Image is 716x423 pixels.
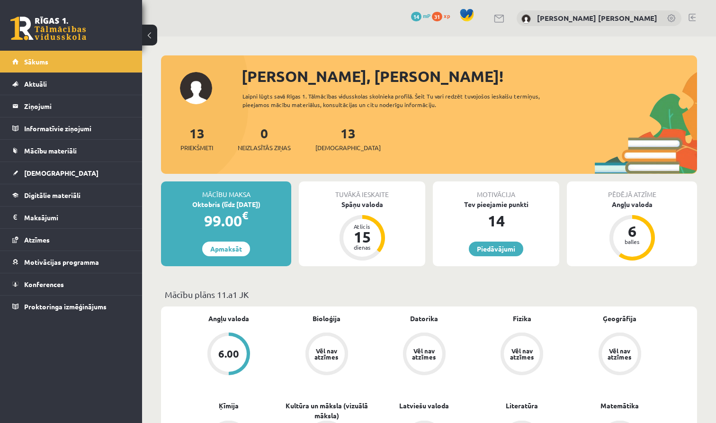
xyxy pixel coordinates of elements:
[600,401,639,411] a: Matemātika
[242,208,248,222] span: €
[12,162,130,184] a: [DEMOGRAPHIC_DATA]
[202,242,250,256] a: Apmaksāt
[12,273,130,295] a: Konferences
[218,349,239,359] div: 6.00
[242,65,697,88] div: [PERSON_NAME], [PERSON_NAME]!
[432,12,455,19] a: 31 xp
[24,191,81,199] span: Digitālie materiāli
[513,314,531,324] a: Fizika
[12,140,130,162] a: Mācību materiāli
[238,143,291,153] span: Neizlasītās ziņas
[24,117,130,139] legend: Informatīvie ziņojumi
[180,143,213,153] span: Priekšmeti
[219,401,239,411] a: Ķīmija
[12,296,130,317] a: Proktoringa izmēģinājums
[161,199,291,209] div: Oktobris (līdz [DATE])
[399,401,449,411] a: Latviešu valoda
[567,181,697,199] div: Pēdējā atzīme
[299,181,425,199] div: Tuvākā ieskaite
[571,333,669,377] a: Vēl nav atzīmes
[433,199,559,209] div: Tev pieejamie punkti
[376,333,473,377] a: Vēl nav atzīmes
[242,92,564,109] div: Laipni lūgts savā Rīgas 1. Tālmācības vidusskolas skolnieka profilā. Šeit Tu vari redzēt tuvojošo...
[208,314,249,324] a: Angļu valoda
[24,207,130,228] legend: Maksājumi
[24,302,107,311] span: Proktoringa izmēģinājums
[444,12,450,19] span: xp
[410,314,438,324] a: Datorika
[24,80,47,88] span: Aktuāli
[506,401,538,411] a: Literatūra
[24,57,48,66] span: Sākums
[24,235,50,244] span: Atzīmes
[567,199,697,262] a: Angļu valoda 6 balles
[411,12,421,21] span: 14
[411,12,430,19] a: 14 mP
[313,348,340,360] div: Vēl nav atzīmes
[24,146,77,155] span: Mācību materiāli
[277,333,375,377] a: Vēl nav atzīmes
[299,199,425,262] a: Spāņu valoda Atlicis 15 dienas
[348,224,376,229] div: Atlicis
[315,125,381,153] a: 13[DEMOGRAPHIC_DATA]
[607,348,633,360] div: Vēl nav atzīmes
[432,12,442,21] span: 31
[603,314,636,324] a: Ģeogrāfija
[165,288,693,301] p: Mācību plāns 11.a1 JK
[521,14,531,24] img: Paula Nikola Cišeiko
[618,224,646,239] div: 6
[313,314,340,324] a: Bioloģija
[12,51,130,72] a: Sākums
[24,95,130,117] legend: Ziņojumi
[567,199,697,209] div: Angļu valoda
[12,73,130,95] a: Aktuāli
[180,125,213,153] a: 13Priekšmeti
[12,95,130,117] a: Ziņojumi
[24,169,98,177] span: [DEMOGRAPHIC_DATA]
[509,348,535,360] div: Vēl nav atzīmes
[411,348,438,360] div: Vēl nav atzīmes
[277,401,375,421] a: Kultūra un māksla (vizuālā māksla)
[469,242,523,256] a: Piedāvājumi
[12,184,130,206] a: Digitālie materiāli
[24,280,64,288] span: Konferences
[10,17,86,40] a: Rīgas 1. Tālmācības vidusskola
[238,125,291,153] a: 0Neizlasītās ziņas
[12,251,130,273] a: Motivācijas programma
[348,229,376,244] div: 15
[299,199,425,209] div: Spāņu valoda
[12,207,130,228] a: Maksājumi
[423,12,430,19] span: mP
[24,258,99,266] span: Motivācijas programma
[433,181,559,199] div: Motivācija
[315,143,381,153] span: [DEMOGRAPHIC_DATA]
[12,117,130,139] a: Informatīvie ziņojumi
[161,209,291,232] div: 99.00
[161,181,291,199] div: Mācību maksa
[180,333,277,377] a: 6.00
[537,13,657,23] a: [PERSON_NAME] [PERSON_NAME]
[618,239,646,244] div: balles
[348,244,376,250] div: dienas
[12,229,130,251] a: Atzīmes
[473,333,571,377] a: Vēl nav atzīmes
[433,209,559,232] div: 14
